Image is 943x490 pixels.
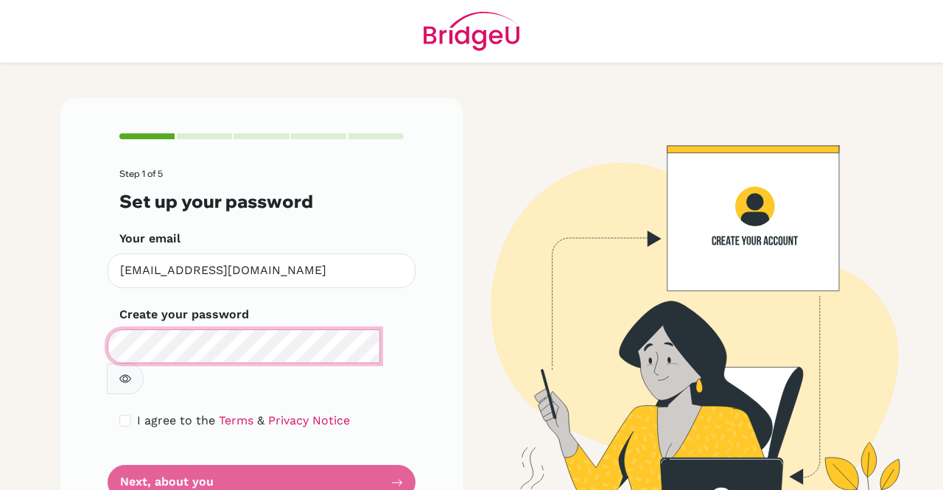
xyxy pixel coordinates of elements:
span: & [257,413,264,427]
a: Privacy Notice [268,413,350,427]
span: I agree to the [137,413,215,427]
input: Insert your email* [108,253,416,288]
label: Create your password [119,306,249,323]
a: Terms [219,413,253,427]
h3: Set up your password [119,191,404,212]
span: Step 1 of 5 [119,168,163,179]
label: Your email [119,230,180,248]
